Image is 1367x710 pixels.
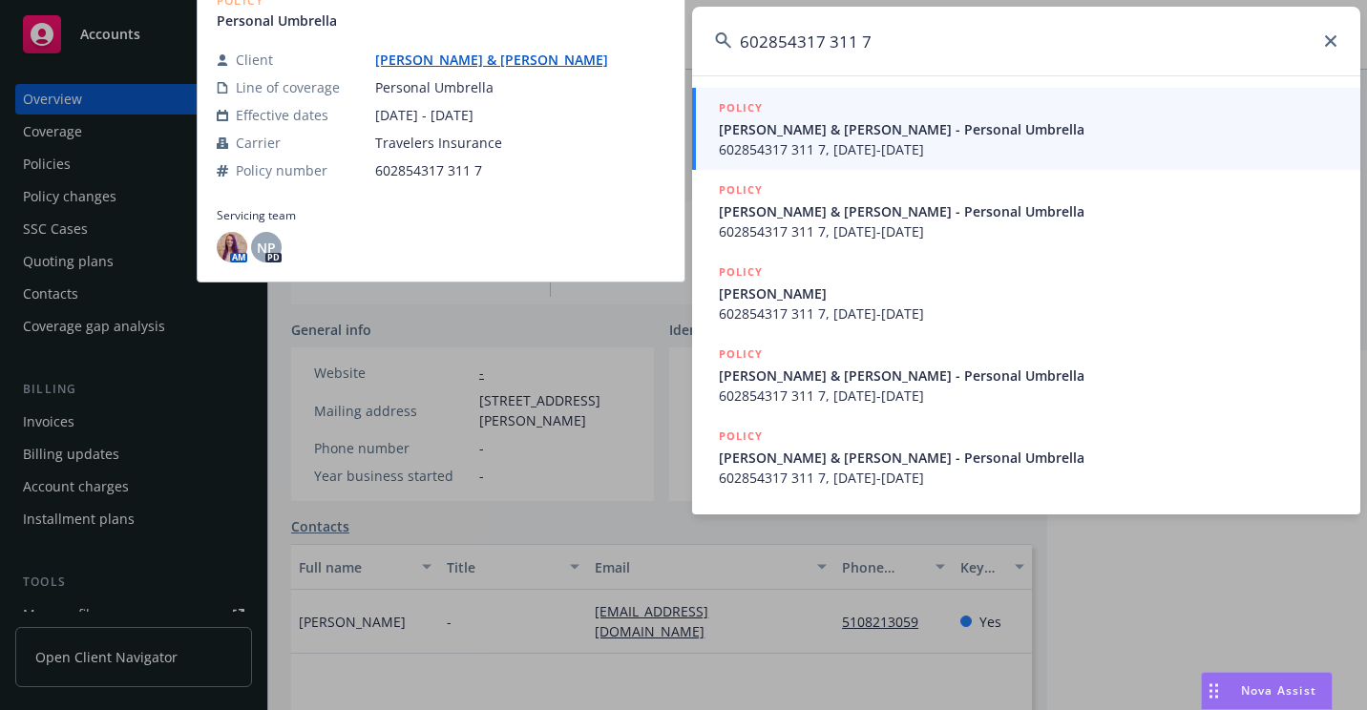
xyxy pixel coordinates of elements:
h5: POLICY [719,345,763,364]
h5: POLICY [719,180,763,199]
h5: POLICY [719,427,763,446]
a: POLICY[PERSON_NAME]602854317 311 7, [DATE]-[DATE] [692,252,1360,334]
a: POLICY[PERSON_NAME] & [PERSON_NAME] - Personal Umbrella602854317 311 7, [DATE]-[DATE] [692,170,1360,252]
span: 602854317 311 7, [DATE]-[DATE] [719,139,1337,159]
span: [PERSON_NAME] & [PERSON_NAME] - Personal Umbrella [719,119,1337,139]
input: Search... [692,7,1360,75]
span: [PERSON_NAME] & [PERSON_NAME] - Personal Umbrella [719,201,1337,221]
span: 602854317 311 7, [DATE]-[DATE] [719,303,1337,324]
span: 602854317 311 7, [DATE]-[DATE] [719,221,1337,241]
button: Nova Assist [1201,672,1333,710]
span: [PERSON_NAME] & [PERSON_NAME] - Personal Umbrella [719,448,1337,468]
a: POLICY[PERSON_NAME] & [PERSON_NAME] - Personal Umbrella602854317 311 7, [DATE]-[DATE] [692,88,1360,170]
a: POLICY[PERSON_NAME] & [PERSON_NAME] - Personal Umbrella602854317 311 7, [DATE]-[DATE] [692,334,1360,416]
h5: POLICY [719,98,763,117]
span: 602854317 311 7, [DATE]-[DATE] [719,468,1337,488]
div: Drag to move [1202,673,1226,709]
span: Nova Assist [1241,682,1316,699]
span: 602854317 311 7, [DATE]-[DATE] [719,386,1337,406]
h5: POLICY [719,262,763,282]
span: [PERSON_NAME] & [PERSON_NAME] - Personal Umbrella [719,365,1337,386]
a: POLICY[PERSON_NAME] & [PERSON_NAME] - Personal Umbrella602854317 311 7, [DATE]-[DATE] [692,416,1360,498]
span: [PERSON_NAME] [719,283,1337,303]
